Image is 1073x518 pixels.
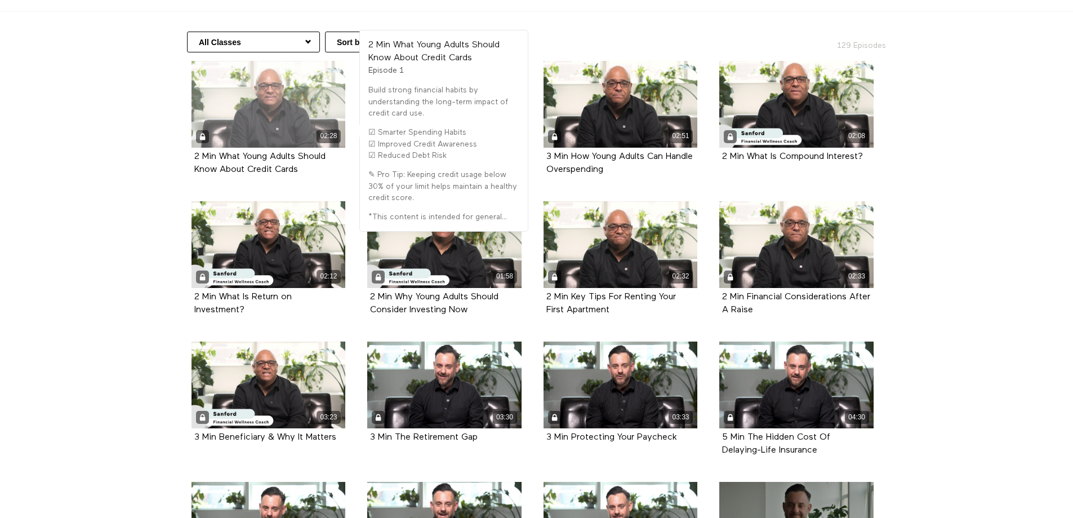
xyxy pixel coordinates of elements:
a: 3 Min How Young Adults Can Handle Overspending [546,152,693,174]
p: Build strong financial habits by understanding the long-term impact of credit card use. [368,85,519,119]
strong: 3 Min Protecting Your Paycheck [546,433,677,442]
a: 3 Min Protecting Your Paycheck [546,433,677,441]
div: 04:30 [845,411,869,424]
a: 3 Min The Retirement Gap [370,433,478,441]
a: 3 Min Beneficiary & Why It Matters 03:23 [192,342,346,428]
div: 02:32 [669,270,693,283]
a: 3 Min How Young Adults Can Handle Overspending 02:51 [544,61,698,148]
a: 5 Min The Hidden Cost Of Delaying-Life Insurance 04:30 [719,342,874,428]
a: 2 Min Financial Considerations After A Raise [722,293,870,314]
strong: 5 Min The Hidden Cost Of Delaying-Life Insurance [722,433,830,455]
div: 03:30 [493,411,517,424]
a: 2 Min Key Tips For Renting Your First Apartment [546,293,676,314]
strong: 2 Min What Young Adults Should Know About Credit Cards [368,41,500,63]
div: 03:23 [317,411,341,424]
p: ✎ Pro Tip: Keeping credit usage below 30% of your limit helps maintain a healthy credit score. [368,169,519,203]
a: 2 Min What Young Adults Should Know About Credit Cards [194,152,326,174]
a: 3 Min Beneficiary & Why It Matters [194,433,336,441]
p: ☑ Smarter Spending Habits ☑ Improved Credit Awareness ☑ Reduced Debt Risk [368,127,519,161]
a: 2 Min What Young Adults Should Know About Credit Cards 02:28 [192,61,346,148]
span: Episode 1 [368,67,404,74]
a: 3 Min Protecting Your Paycheck 03:33 [544,342,698,428]
p: *This content is intended for general... [368,211,519,223]
a: 2 Min What Is Compound Interest? 02:08 [719,61,874,148]
a: 2 Min Financial Considerations After A Raise 02:33 [719,201,874,288]
div: 02:51 [669,130,693,143]
a: 3 Min The Retirement Gap 03:30 [367,342,522,428]
a: 2 Min What Is Compound Interest? [722,152,863,161]
a: 2 Min What Is Return on Investment? [194,293,292,314]
div: 02:08 [845,130,869,143]
a: 2 Min What Is Return on Investment? 02:12 [192,201,346,288]
strong: 3 Min The Retirement Gap [370,433,478,442]
a: 5 Min The Hidden Cost Of Delaying-Life Insurance [722,433,830,454]
strong: 3 Min Beneficiary & Why It Matters [194,433,336,442]
div: 01:58 [493,270,517,283]
div: 02:12 [317,270,341,283]
div: 03:33 [669,411,693,424]
a: 2 Min Key Tips For Renting Your First Apartment 02:32 [544,201,698,288]
div: 02:33 [845,270,869,283]
h2: 129 Episodes [766,32,893,51]
div: 02:28 [317,130,341,143]
a: 2 Min Why Young Adults Should Consider Investing Now 01:58 [367,201,522,288]
a: 2 Min Why Young Adults Should Consider Investing Now [370,293,498,314]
